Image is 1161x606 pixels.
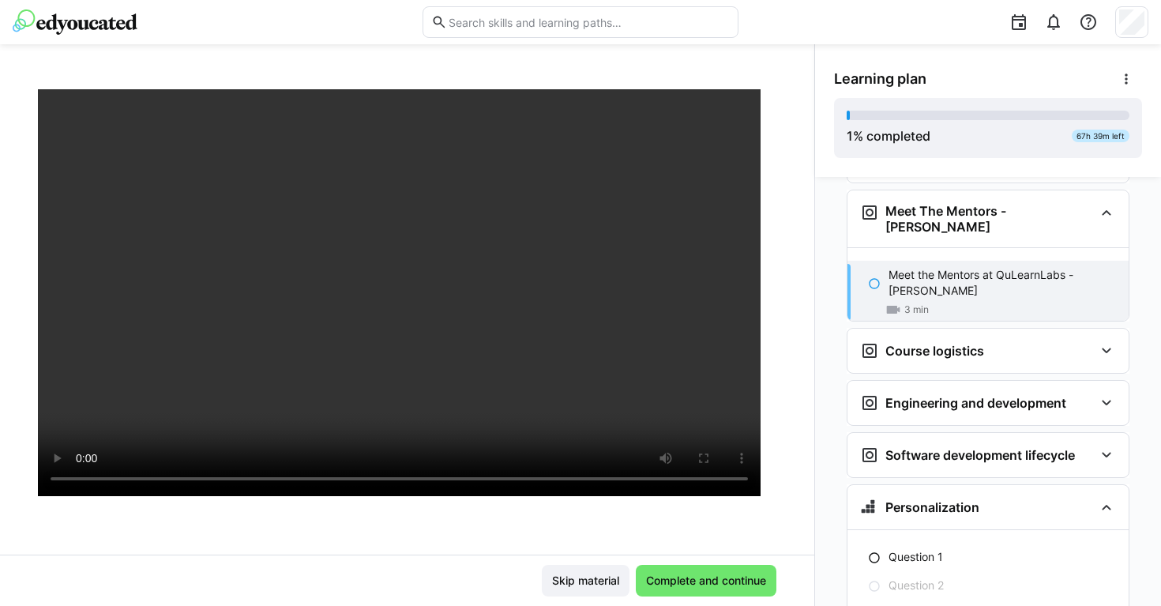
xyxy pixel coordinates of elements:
input: Search skills and learning paths… [447,15,730,29]
h3: Software development lifecycle [885,447,1075,463]
span: Learning plan [834,70,926,88]
div: 67h 39m left [1072,130,1129,142]
span: Complete and continue [644,573,768,589]
h3: Meet The Mentors - [PERSON_NAME] [885,203,1094,235]
p: Meet the Mentors at QuLearnLabs - [PERSON_NAME] [889,267,1116,299]
button: Complete and continue [636,565,776,597]
h3: Engineering and development [885,395,1066,411]
p: Question 2 [889,578,944,593]
button: Skip material [542,565,629,597]
h3: Course logistics [885,343,984,359]
p: Question 1 [889,549,943,565]
span: 1 [847,128,853,144]
div: % completed [847,126,930,145]
h3: Personalization [885,499,979,515]
span: Skip material [550,573,622,589]
span: 3 min [904,303,929,316]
